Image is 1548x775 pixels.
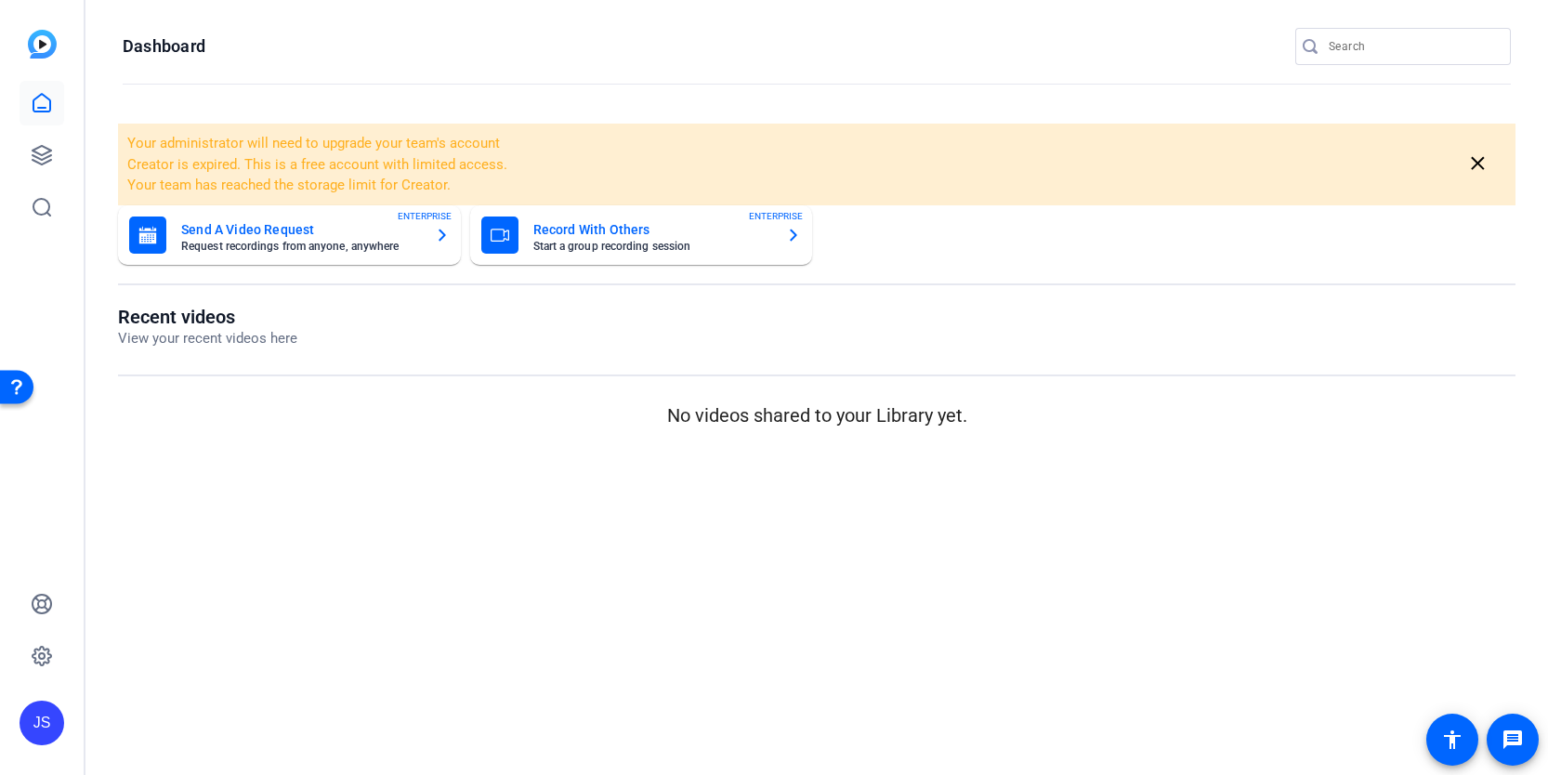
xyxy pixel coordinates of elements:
input: Search [1329,35,1496,58]
mat-card-title: Send A Video Request [181,218,420,241]
li: Your team has reached the storage limit for Creator. [127,175,1245,196]
img: blue-gradient.svg [28,30,57,59]
mat-icon: close [1466,152,1489,176]
li: Creator is expired. This is a free account with limited access. [127,154,1245,176]
mat-icon: message [1502,729,1524,751]
button: Send A Video RequestRequest recordings from anyone, anywhereENTERPRISE [118,205,461,265]
p: View your recent videos here [118,328,297,349]
span: ENTERPRISE [749,209,803,223]
mat-icon: accessibility [1441,729,1463,751]
h1: Dashboard [123,35,205,58]
mat-card-subtitle: Request recordings from anyone, anywhere [181,241,420,252]
div: JS [20,701,64,745]
p: No videos shared to your Library yet. [118,401,1515,429]
span: ENTERPRISE [398,209,452,223]
span: Your administrator will need to upgrade your team's account [127,135,500,151]
mat-card-title: Record With Others [533,218,772,241]
h1: Recent videos [118,306,297,328]
button: Record With OthersStart a group recording sessionENTERPRISE [470,205,813,265]
mat-card-subtitle: Start a group recording session [533,241,772,252]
